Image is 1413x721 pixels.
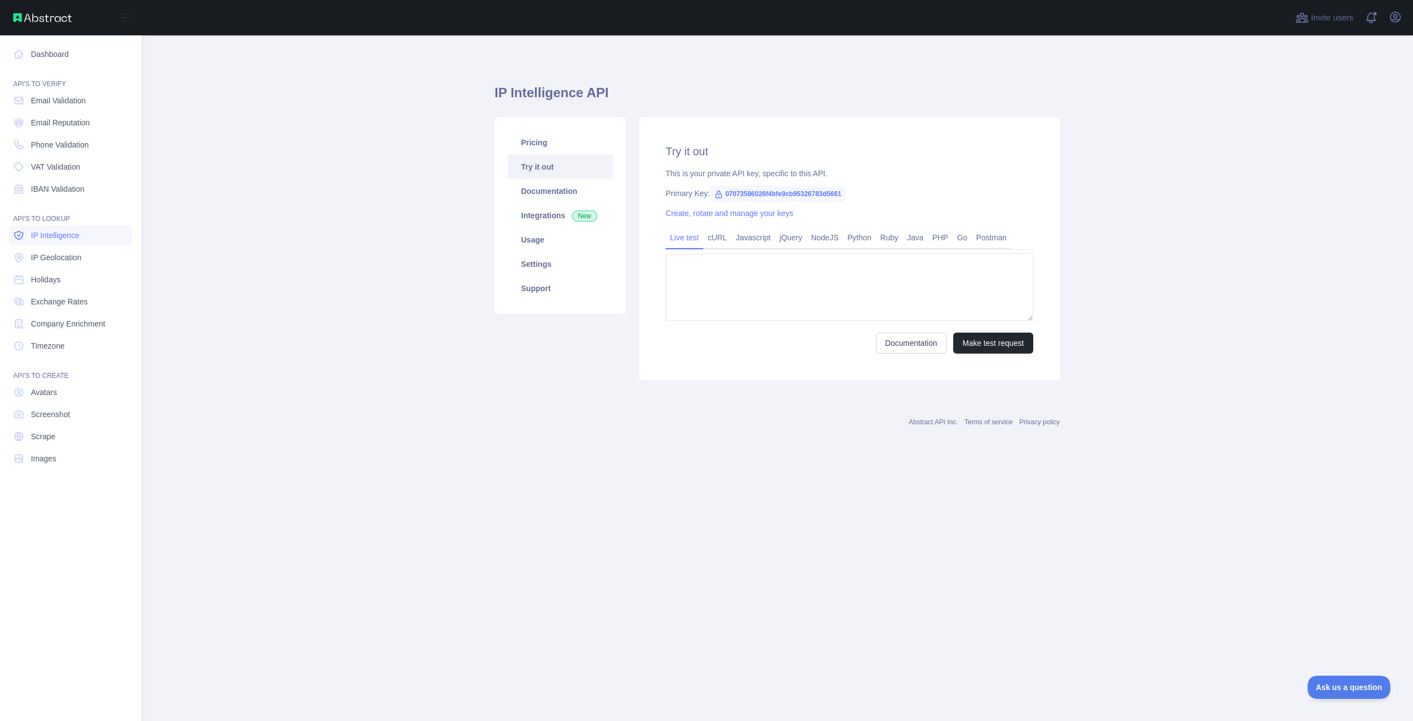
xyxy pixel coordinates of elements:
a: Screenshot [9,404,132,424]
a: IP Geolocation [9,248,132,267]
iframe: Toggle Customer Support [1308,676,1391,699]
span: Timezone [31,340,65,351]
button: Make test request [953,333,1033,354]
a: Try it out [508,155,613,179]
span: Invite users [1311,12,1353,24]
a: Terms of service [964,418,1012,426]
span: Screenshot [31,409,70,420]
a: Settings [508,252,613,276]
a: Email Validation [9,91,132,110]
button: Invite users [1293,9,1356,27]
a: Integrations New [508,203,613,228]
a: Avatars [9,382,132,402]
a: Dashboard [9,44,132,64]
a: Live test [666,229,703,246]
a: Phone Validation [9,135,132,155]
a: VAT Validation [9,157,132,177]
a: Documentation [508,179,613,203]
a: Timezone [9,336,132,356]
span: Scrape [31,431,55,442]
a: Create, rotate and manage your keys [666,209,793,218]
span: Phone Validation [31,139,89,150]
div: This is your private API key, specific to this API. [666,168,1033,179]
a: PHP [928,229,953,246]
a: Support [508,276,613,301]
span: New [572,210,597,222]
a: IP Intelligence [9,225,132,245]
span: Avatars [31,387,57,398]
a: IBAN Validation [9,179,132,199]
a: Documentation [876,333,947,354]
span: IBAN Validation [31,183,84,194]
a: Privacy policy [1019,418,1060,426]
a: Go [953,229,972,246]
span: Holidays [31,274,61,285]
a: Company Enrichment [9,314,132,334]
img: Abstract API [13,13,72,22]
span: Images [31,453,56,464]
span: Email Reputation [31,117,90,128]
a: Ruby [876,229,903,246]
a: Holidays [9,270,132,290]
a: Exchange Rates [9,292,132,312]
span: IP Intelligence [31,230,79,241]
div: API'S TO CREATE [9,358,132,380]
span: Exchange Rates [31,296,88,307]
div: API'S TO VERIFY [9,66,132,88]
a: Abstract API Inc. [909,418,958,426]
a: Images [9,449,132,469]
div: API'S TO LOOKUP [9,201,132,223]
a: Usage [508,228,613,252]
span: 07073586026f4bfe9cb95326783d5661 [710,186,846,202]
a: Java [903,229,928,246]
a: Email Reputation [9,113,132,133]
h2: Try it out [666,144,1033,159]
a: Javascript [731,229,775,246]
h1: IP Intelligence API [495,84,1060,110]
span: Company Enrichment [31,318,105,329]
a: NodeJS [806,229,843,246]
a: Postman [972,229,1011,246]
a: Scrape [9,427,132,446]
span: Email Validation [31,95,86,106]
a: jQuery [775,229,806,246]
a: cURL [703,229,731,246]
a: Python [843,229,876,246]
span: IP Geolocation [31,252,82,263]
a: Pricing [508,130,613,155]
span: VAT Validation [31,161,80,172]
div: Primary Key: [666,188,1033,199]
